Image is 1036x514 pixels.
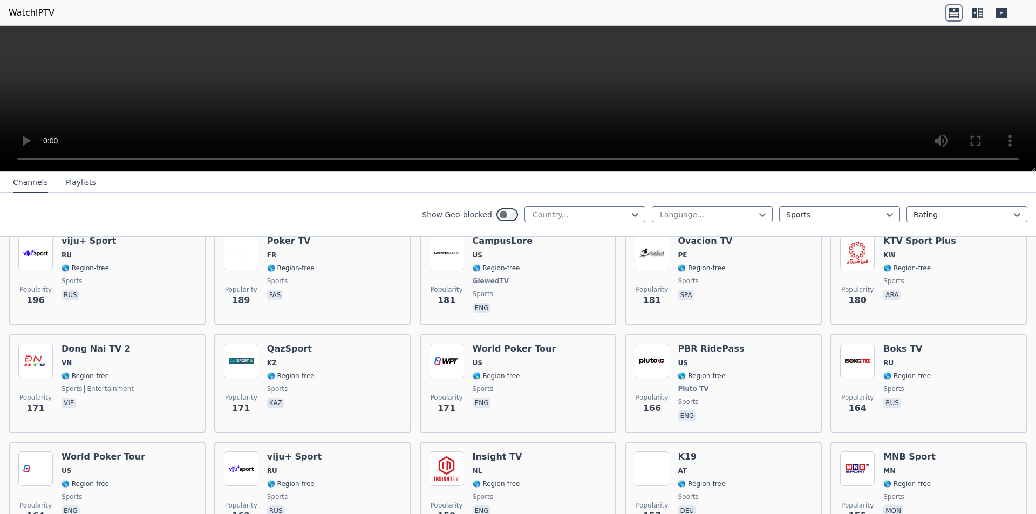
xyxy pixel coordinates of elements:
[678,467,687,475] span: AT
[65,173,96,193] button: Playlists
[883,451,936,462] h6: MNB Sport
[62,372,109,380] span: 🌎 Region-free
[26,402,44,415] span: 171
[62,290,79,300] p: rus
[883,277,904,285] span: sports
[848,294,866,307] span: 180
[841,285,874,294] span: Popularity
[473,236,533,246] h6: CampusLore
[225,501,257,510] span: Popularity
[473,398,491,408] p: eng
[62,492,82,501] span: sports
[678,290,694,300] p: spa
[267,492,288,501] span: sports
[62,277,82,285] span: sports
[62,451,145,462] h6: World Poker Tour
[422,209,492,220] label: Show Geo-blocked
[13,173,48,193] button: Channels
[635,451,669,486] img: K19
[635,236,669,270] img: Ovacion TV
[635,344,669,378] img: PBR RidePass
[678,264,725,272] span: 🌎 Region-free
[473,264,520,272] span: 🌎 Region-free
[62,344,134,354] h6: Dong Nai TV 2
[678,398,698,406] span: sports
[678,277,698,285] span: sports
[841,501,874,510] span: Popularity
[267,359,277,367] span: KZ
[430,236,464,270] img: CampusLore
[473,251,482,259] span: US
[643,294,661,307] span: 181
[678,251,687,259] span: PE
[62,385,82,393] span: sports
[636,393,668,402] span: Popularity
[883,290,901,300] p: ara
[636,285,668,294] span: Popularity
[678,492,698,501] span: sports
[267,479,315,488] span: 🌎 Region-free
[883,264,931,272] span: 🌎 Region-free
[225,285,257,294] span: Popularity
[841,393,874,402] span: Popularity
[267,451,322,462] h6: viju+ Sport
[473,372,520,380] span: 🌎 Region-free
[883,492,904,501] span: sports
[267,264,315,272] span: 🌎 Region-free
[643,402,661,415] span: 166
[678,372,725,380] span: 🌎 Region-free
[224,236,258,270] img: Poker TV
[267,344,315,354] h6: QazSport
[18,451,53,486] img: World Poker Tour
[9,6,54,19] a: WatchIPTV
[62,359,72,367] span: VN
[267,251,276,259] span: FR
[26,294,44,307] span: 196
[678,479,725,488] span: 🌎 Region-free
[267,277,288,285] span: sports
[883,359,894,367] span: RU
[18,236,53,270] img: viju+ Sport
[267,372,315,380] span: 🌎 Region-free
[840,344,875,378] img: Boks TV
[438,294,455,307] span: 181
[473,467,482,475] span: NL
[430,451,464,486] img: Insight TV
[62,264,109,272] span: 🌎 Region-free
[431,285,463,294] span: Popularity
[473,451,522,462] h6: Insight TV
[473,277,509,285] span: GlewedTV
[678,344,744,354] h6: PBR RidePass
[431,393,463,402] span: Popularity
[438,402,455,415] span: 171
[84,385,134,393] span: entertainment
[678,359,687,367] span: US
[473,344,556,354] h6: World Poker Tour
[883,372,931,380] span: 🌎 Region-free
[19,285,52,294] span: Popularity
[62,479,109,488] span: 🌎 Region-free
[232,294,250,307] span: 189
[225,393,257,402] span: Popularity
[19,501,52,510] span: Popularity
[232,402,250,415] span: 171
[678,236,732,246] h6: Ovacion TV
[883,236,956,246] h6: KTV Sport Plus
[267,385,288,393] span: sports
[883,467,895,475] span: MN
[473,290,493,298] span: sports
[430,344,464,378] img: World Poker Tour
[883,344,931,354] h6: Boks TV
[473,303,491,313] p: eng
[840,236,875,270] img: KTV Sport Plus
[224,451,258,486] img: viju+ Sport
[840,451,875,486] img: MNB Sport
[883,251,896,259] span: KW
[636,501,668,510] span: Popularity
[62,467,71,475] span: US
[473,359,482,367] span: US
[883,479,931,488] span: 🌎 Region-free
[473,385,493,393] span: sports
[678,385,708,393] span: Pluto TV
[678,451,725,462] h6: K19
